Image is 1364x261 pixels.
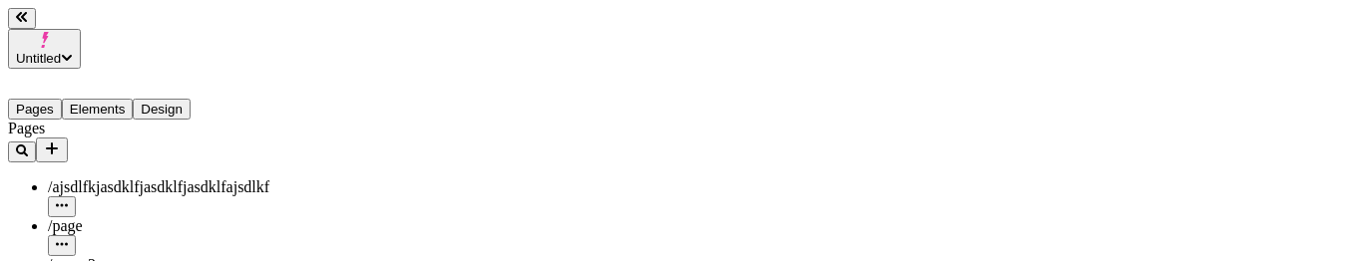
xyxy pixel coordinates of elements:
[8,16,291,34] p: Cookie Test Route
[62,99,134,120] button: Elements
[133,99,191,120] button: Design
[8,99,62,120] button: Pages
[16,51,61,66] span: Untitled
[36,137,68,162] button: Add new
[48,178,269,195] span: /ajsdlfkjasdklfjasdklfjasdklfajsdlkf
[8,120,246,137] div: Pages
[8,29,81,69] button: Untitled
[48,217,83,234] span: /page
